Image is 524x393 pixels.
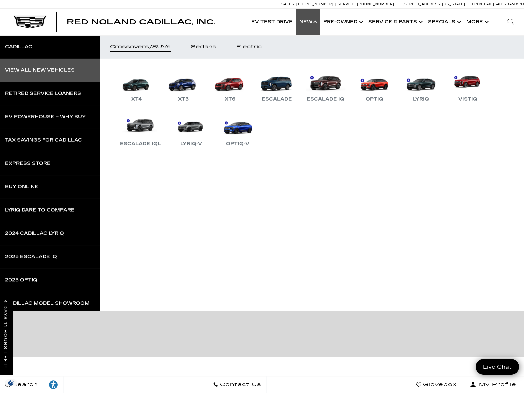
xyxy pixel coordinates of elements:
[411,376,462,393] a: Glovebox
[281,2,295,6] span: Sales:
[181,35,226,59] a: Sedans
[117,140,164,148] div: Escalade IQL
[357,2,394,6] span: [PHONE_NUMBER]
[303,95,348,103] div: Escalade IQ
[476,380,516,389] span: My Profile
[171,113,211,148] a: LYRIQ-V
[455,95,481,103] div: VISTIQ
[5,45,32,49] div: Cadillac
[281,2,335,6] a: Sales: [PHONE_NUMBER]
[410,95,432,103] div: LYRIQ
[463,9,491,35] button: More
[5,161,51,166] div: Express Store
[303,69,348,103] a: Escalade IQ
[128,95,145,103] div: XT4
[67,19,215,25] a: Red Noland Cadillac, Inc.
[5,208,75,212] div: LYRIQ Dare to Compare
[191,45,216,49] div: Sedans
[480,363,515,371] span: Live Chat
[218,113,258,148] a: OPTIQ-V
[208,376,267,393] a: Contact Us
[218,380,261,389] span: Contact Us
[100,35,181,59] a: Crossovers/SUVs
[507,2,524,6] span: 9 AM-6 PM
[401,69,441,103] a: LYRIQ
[320,9,365,35] a: Pre-Owned
[354,69,394,103] a: OPTIQ
[175,95,192,103] div: XT5
[248,9,296,35] a: EV Test Drive
[362,95,387,103] div: OPTIQ
[5,301,90,306] div: Cadillac Model Showroom
[365,9,425,35] a: Service & Parts
[257,69,297,103] a: Escalade
[223,140,253,148] div: OPTIQ-V
[421,380,457,389] span: Glovebox
[10,380,38,389] span: Search
[497,9,524,35] div: Search
[5,91,81,96] div: Retired Service Loaners
[476,359,519,375] a: Live Chat
[163,69,203,103] a: XT5
[43,376,64,393] a: Explore your accessibility options
[5,254,57,259] div: 2025 Escalade IQ
[210,69,250,103] a: XT6
[338,2,356,6] span: Service:
[67,18,215,26] span: Red Noland Cadillac, Inc.
[117,69,157,103] a: XT4
[5,138,82,143] div: Tax Savings for Cadillac
[5,231,64,236] div: 2024 Cadillac LYRIQ
[177,140,205,148] div: LYRIQ-V
[5,115,86,119] div: EV Powerhouse – Why Buy
[296,2,334,6] span: [PHONE_NUMBER]
[258,95,295,103] div: Escalade
[462,376,524,393] button: Open user profile menu
[5,68,75,73] div: View All New Vehicles
[425,9,463,35] a: Specials
[495,2,507,6] span: Sales:
[472,2,494,6] span: Open [DATE]
[43,380,63,390] div: Explore your accessibility options
[221,95,239,103] div: XT6
[448,69,488,103] a: VISTIQ
[403,2,465,6] a: [STREET_ADDRESS][US_STATE]
[236,45,262,49] div: Electric
[335,2,396,6] a: Service: [PHONE_NUMBER]
[3,379,19,386] img: Opt-Out Icon
[5,278,37,282] div: 2025 OPTIQ
[296,9,320,35] a: New
[117,113,164,148] a: Escalade IQL
[13,16,47,28] img: Cadillac Dark Logo with Cadillac White Text
[110,45,171,49] div: Crossovers/SUVs
[5,185,38,189] div: Buy Online
[226,35,272,59] a: Electric
[3,379,19,386] section: Click to Open Cookie Consent Modal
